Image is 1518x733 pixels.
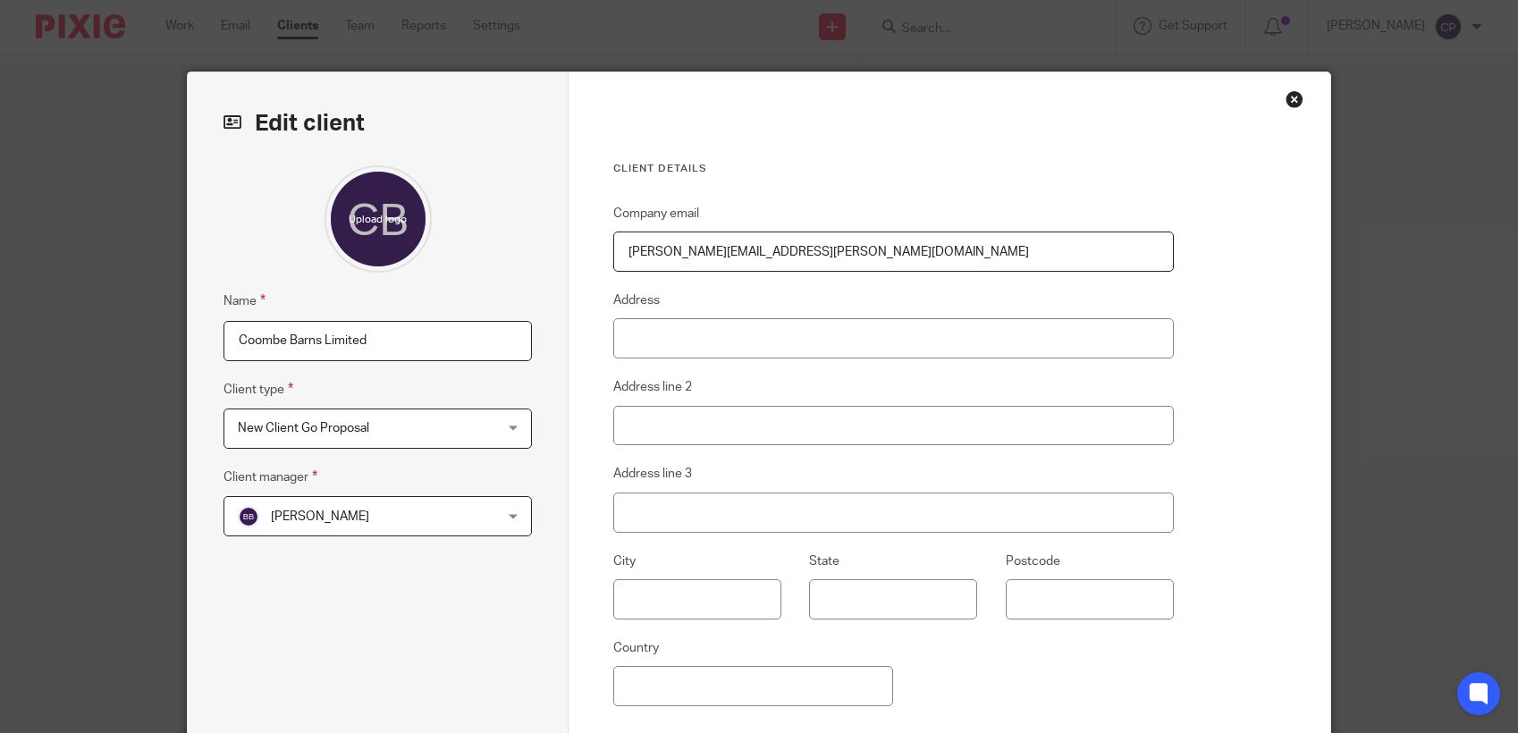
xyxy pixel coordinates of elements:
label: Company email [613,205,699,223]
label: Address [613,291,660,309]
h3: Client details [613,162,1174,176]
label: Address line 2 [613,378,692,396]
label: Address line 3 [613,465,692,483]
label: City [613,552,636,570]
label: Client manager [223,467,317,487]
label: Client type [223,379,293,400]
span: [PERSON_NAME] [271,510,369,523]
div: Close this dialog window [1286,90,1303,108]
label: Postcode [1006,552,1060,570]
h2: Edit client [223,108,532,139]
span: New Client Go Proposal [238,422,369,434]
img: svg%3E [238,506,259,527]
label: State [809,552,839,570]
label: Country [613,639,659,657]
label: Name [223,291,266,311]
